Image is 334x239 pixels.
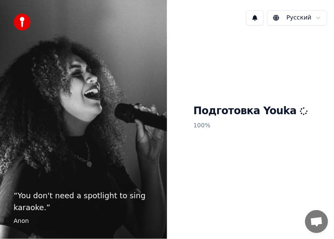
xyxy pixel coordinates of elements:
[14,14,31,31] img: youka
[193,104,308,118] h1: Подготовка Youka
[14,217,153,225] footer: Anon
[14,190,153,214] p: “ You don't need a spotlight to sing karaoke. ”
[305,210,328,233] div: Открытый чат
[193,118,308,133] p: 100 %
